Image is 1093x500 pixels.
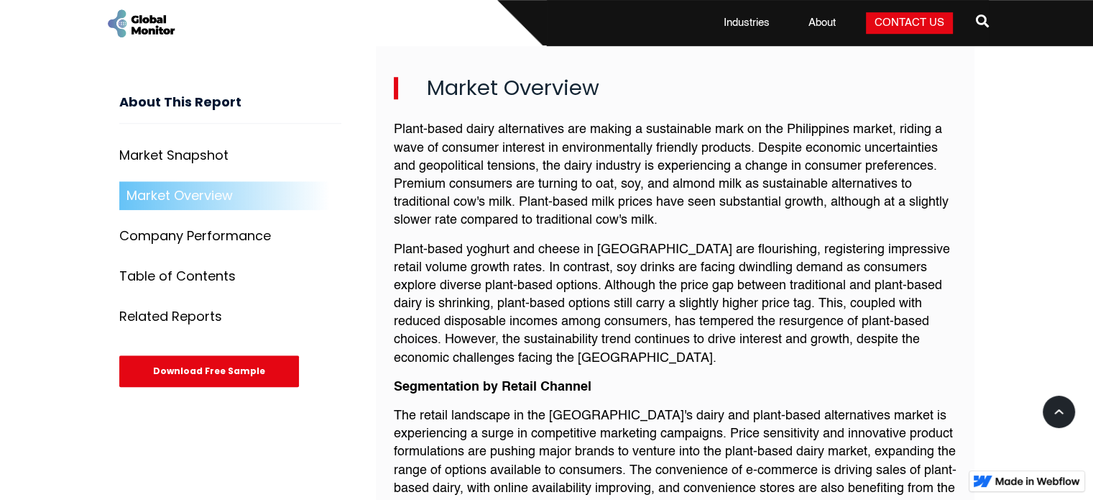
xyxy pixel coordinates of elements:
a: Industries [715,16,778,30]
div: Table of Contents [119,270,236,284]
a:  [976,9,989,37]
div: Company Performance [119,229,271,244]
a: About [800,16,844,30]
a: Market Overview [119,182,341,211]
div: Market Snapshot [119,149,229,163]
a: Related Reports [119,303,341,332]
span:  [976,11,989,31]
strong: Segmentation by Retail Channel [394,381,591,394]
h2: Market Overview [394,77,956,100]
a: Market Snapshot [119,142,341,171]
p: Plant-based yoghurt and cheese in [GEOGRAPHIC_DATA] are flourishing, registering impressive retai... [394,241,956,368]
a: Table of Contents [119,263,341,291]
div: Download Free Sample [119,356,299,388]
h3: About This Report [119,95,341,124]
a: home [105,7,177,40]
div: Related Reports [119,310,222,324]
a: Contact Us [866,12,953,34]
p: Plant-based dairy alternatives are making a sustainable mark on the Philippines market, riding a ... [394,121,956,229]
a: Company Performance [119,222,341,251]
img: Made in Webflow [995,477,1080,486]
div: Market Overview [126,189,233,204]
